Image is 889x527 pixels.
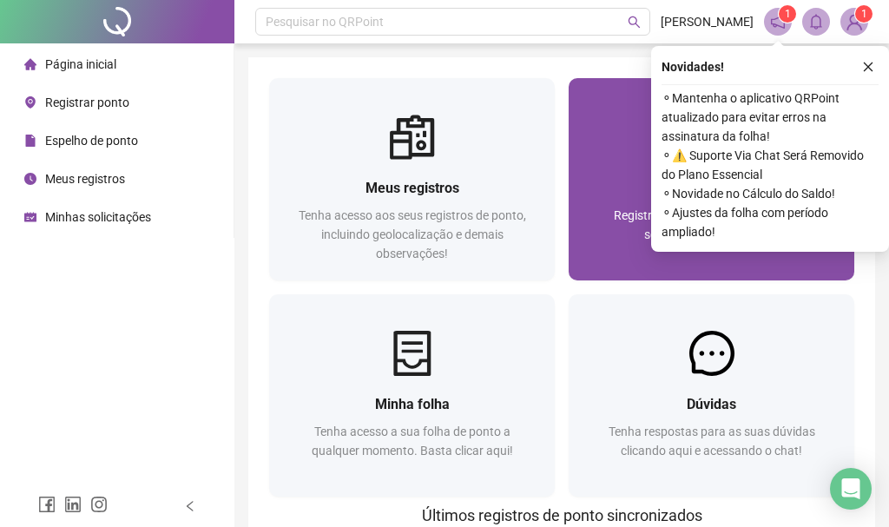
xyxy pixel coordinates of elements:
span: Minhas solicitações [45,210,151,224]
span: bell [808,14,824,30]
span: 1 [861,8,867,20]
span: notification [770,14,786,30]
span: schedule [24,211,36,223]
span: facebook [38,496,56,513]
a: Meus registrosTenha acesso aos seus registros de ponto, incluindo geolocalização e demais observa... [269,78,555,280]
sup: Atualize o seu contato no menu Meus Dados [855,5,873,23]
span: ⚬ Novidade no Cálculo do Saldo! [662,184,879,203]
span: ⚬ ⚠️ Suporte Via Chat Será Removido do Plano Essencial [662,146,879,184]
span: close [862,61,874,73]
span: Meus registros [365,180,459,196]
span: instagram [90,496,108,513]
span: Espelho de ponto [45,134,138,148]
span: Registrar ponto [45,96,129,109]
img: 55725 [841,9,867,35]
span: Dúvidas [687,396,736,412]
span: Tenha acesso a sua folha de ponto a qualquer momento. Basta clicar aqui! [312,425,513,458]
span: Tenha acesso aos seus registros de ponto, incluindo geolocalização e demais observações! [299,208,526,260]
span: search [628,16,641,29]
span: environment [24,96,36,109]
span: [PERSON_NAME] [661,12,754,31]
span: Últimos registros de ponto sincronizados [422,506,702,524]
span: Novidades ! [662,57,724,76]
span: Minha folha [375,396,450,412]
span: clock-circle [24,173,36,185]
span: Registre sua presença com rapidez e segurança clicando aqui! [614,208,810,241]
span: left [184,500,196,512]
span: home [24,58,36,70]
span: 1 [785,8,791,20]
span: Página inicial [45,57,116,71]
div: Open Intercom Messenger [830,468,872,510]
span: Tenha respostas para as suas dúvidas clicando aqui e acessando o chat! [609,425,815,458]
span: ⚬ Mantenha o aplicativo QRPoint atualizado para evitar erros na assinatura da folha! [662,89,879,146]
span: ⚬ Ajustes da folha com período ampliado! [662,203,879,241]
span: file [24,135,36,147]
a: Minha folhaTenha acesso a sua folha de ponto a qualquer momento. Basta clicar aqui! [269,294,555,497]
span: linkedin [64,496,82,513]
a: Registrar pontoRegistre sua presença com rapidez e segurança clicando aqui! [569,78,854,280]
sup: 1 [779,5,796,23]
span: Meus registros [45,172,125,186]
a: DúvidasTenha respostas para as suas dúvidas clicando aqui e acessando o chat! [569,294,854,497]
